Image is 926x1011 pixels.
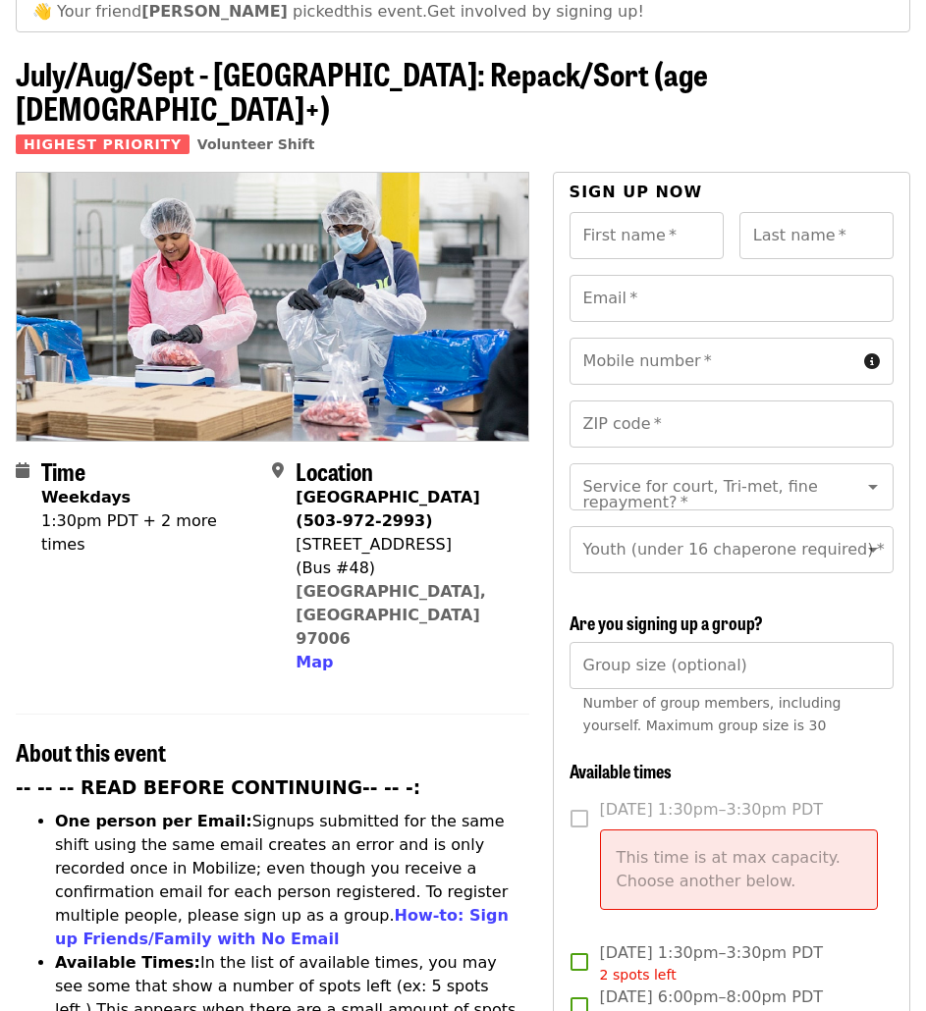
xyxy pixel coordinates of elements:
[32,2,52,21] span: waving emoji
[57,2,644,21] span: Your friend picked this event . Get involved by signing up!
[570,212,724,259] input: First name
[570,642,894,689] input: [object Object]
[55,953,200,972] strong: Available Times:
[739,212,894,259] input: Last name
[197,136,315,152] a: Volunteer Shift
[600,967,677,983] span: 2 spots left
[16,461,29,480] i: calendar icon
[296,488,479,530] strong: [GEOGRAPHIC_DATA] (503-972-2993)
[570,338,856,385] input: Mobile number
[296,453,373,488] span: Location
[570,400,894,448] input: ZIP code
[55,906,509,948] a: How-to: Sign up Friends/Family with No Email
[296,582,486,648] a: [GEOGRAPHIC_DATA], [GEOGRAPHIC_DATA] 97006
[296,533,513,557] div: [STREET_ADDRESS]
[16,134,190,154] span: Highest Priority
[296,651,333,674] button: Map
[864,352,880,371] i: circle-info icon
[617,848,841,890] span: This time is at max capacity. Choose another below.
[55,812,252,830] strong: One person per Email:
[16,50,708,131] span: July/Aug/Sept - [GEOGRAPHIC_DATA]: Repack/Sort (age [DEMOGRAPHIC_DATA]+)
[272,461,284,480] i: map-marker-alt icon
[600,941,823,985] span: [DATE] 1:30pm–3:30pm PDT
[55,810,529,951] li: Signups submitted for the same shift using the same email creates an error and is only recorded o...
[16,777,420,798] strong: -- -- -- READ BEFORE CONTINUING-- -- -:
[570,758,672,783] span: Available times
[570,610,763,635] span: Are you signing up a group?
[583,695,842,733] span: Number of group members, including yourself. Maximum group size is 30
[296,557,513,580] div: (Bus #48)
[859,473,887,501] button: Open
[17,173,528,441] img: July/Aug/Sept - Beaverton: Repack/Sort (age 10+) organized by Oregon Food Bank
[16,734,166,769] span: About this event
[600,798,878,926] span: [DATE] 1:30pm–3:30pm PDT
[141,2,288,21] strong: [PERSON_NAME]
[570,183,703,201] span: Sign up now
[296,653,333,671] span: Map
[859,536,887,563] button: Open
[41,509,256,557] div: 1:30pm PDT + 2 more times
[41,488,131,506] strong: Weekdays
[41,453,85,488] span: Time
[570,275,894,322] input: Email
